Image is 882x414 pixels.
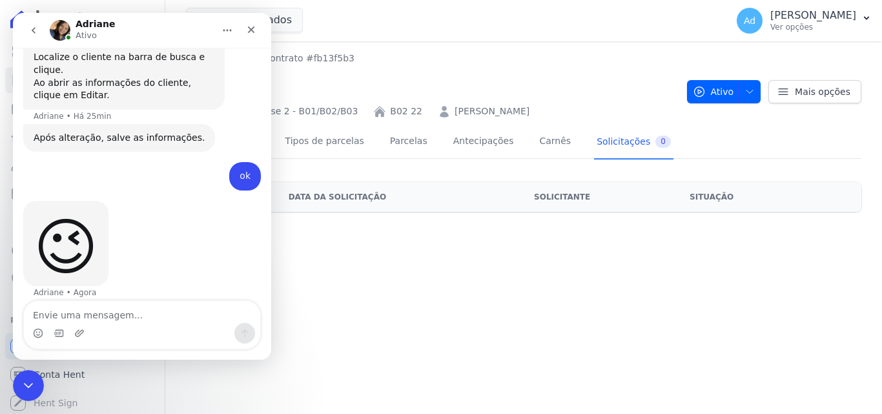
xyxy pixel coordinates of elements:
[227,5,250,28] div: Fechar
[594,125,673,160] a: Solicitações0
[5,67,159,93] a: Contratos
[186,8,303,32] button: 2 selecionados
[451,125,517,160] a: Antecipações
[63,16,84,29] p: Ativo
[10,111,248,150] div: Adriane diz…
[455,105,529,118] a: [PERSON_NAME]
[5,333,159,359] a: Recebíveis
[10,188,248,296] div: Adriane diz…
[13,13,271,360] iframe: Intercom live chat
[726,3,882,39] button: Ad [PERSON_NAME] Ver opções
[11,288,247,310] textarea: Envie uma mensagem...
[5,96,159,121] a: Parcelas
[770,22,856,32] p: Ver opções
[693,80,734,103] span: Ativo
[21,38,201,88] div: Localize o cliente na barra de busca e clique. Ao abrir as informações do cliente, clique em Editar.
[186,52,677,65] nav: Breadcrumb
[10,111,202,140] div: Após alteração, salve as informações.
[768,80,861,103] a: Mais opções
[186,105,358,118] div: Viva Suzano Fase 2 - B01/B02/B03
[21,119,192,132] div: Após alteração, salve as informações.
[10,188,96,273] div: winkAdriane • Agora
[387,125,430,160] a: Parcelas
[41,315,51,326] button: Selecionador de GIF
[263,52,354,65] a: Contrato #fb13f5b3
[682,182,811,212] th: Situação
[186,70,677,99] h2: B02 22
[5,124,159,150] a: Lotes
[216,149,248,178] div: ok
[537,125,573,160] a: Carnês
[61,315,72,326] button: Upload do anexo
[21,203,85,265] div: wink
[526,182,682,212] th: Solicitante
[5,181,159,207] a: Minha Carteira
[20,315,30,326] button: Selecionador de Emoji
[5,39,159,65] a: Visão Geral
[10,149,248,188] div: Andrea diz…
[5,266,159,292] a: Negativação
[202,5,227,30] button: Início
[13,370,44,401] iframe: Intercom live chat
[5,152,159,178] a: Clientes
[597,136,671,148] div: Solicitações
[655,136,671,148] div: 0
[5,238,159,264] a: Crédito
[770,9,856,22] p: [PERSON_NAME]
[221,310,242,331] button: Enviar uma mensagem
[390,105,422,118] a: B02 22
[21,99,98,107] div: Adriane • Há 25min
[5,209,159,235] a: Transferências
[227,157,238,170] div: ok
[687,80,761,103] button: Ativo
[283,125,367,160] a: Tipos de parcelas
[10,313,154,328] div: Plataformas
[21,276,84,284] div: Adriane • Agora
[744,16,755,25] span: Ad
[281,182,526,212] th: Data da solicitação
[34,368,85,381] span: Conta Hent
[5,362,159,388] a: Conta Hent
[795,85,850,98] span: Mais opções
